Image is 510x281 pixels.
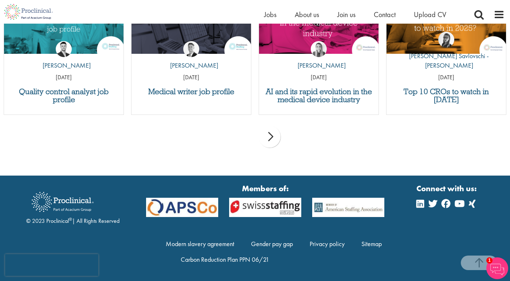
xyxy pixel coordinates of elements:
[132,73,251,82] p: [DATE]
[251,240,293,248] a: Gender pay gap
[292,61,346,70] p: [PERSON_NAME]
[387,51,506,70] p: [PERSON_NAME] Savlovschi - [PERSON_NAME]
[8,88,120,104] a: Quality control analyst job profile
[486,257,493,264] span: 1
[387,73,506,82] p: [DATE]
[37,41,91,74] a: Joshua Godden [PERSON_NAME]
[307,198,390,217] img: APSCo
[416,183,478,194] strong: Connect with us:
[183,41,199,57] img: George Watson
[56,41,72,57] img: Joshua Godden
[181,255,269,264] a: Carbon Reduction Plan PPN 06/21
[135,88,247,96] a: Medical writer job profile
[4,73,123,82] p: [DATE]
[311,41,327,57] img: Hannah Burke
[295,10,319,19] a: About us
[26,187,99,217] img: Proclinical Recruitment
[414,10,446,19] a: Upload CV
[141,198,224,217] img: APSCo
[438,32,454,48] img: Theodora Savlovschi - Wicks
[337,10,356,19] a: Join us
[259,73,378,82] p: [DATE]
[165,61,218,70] p: [PERSON_NAME]
[165,41,218,74] a: George Watson [PERSON_NAME]
[37,61,91,70] p: [PERSON_NAME]
[263,88,375,104] a: AI and its rapid evolution in the medical device industry
[224,198,307,217] img: APSCo
[292,41,346,74] a: Hannah Burke [PERSON_NAME]
[390,88,502,104] a: Top 10 CROs to watch in [DATE]
[264,10,276,19] a: Jobs
[310,240,345,248] a: Privacy policy
[259,126,280,148] div: next
[166,240,234,248] a: Modern slavery agreement
[69,216,72,222] sup: ®
[146,183,385,194] strong: Members of:
[486,257,508,279] img: Chatbot
[374,10,396,19] a: Contact
[361,240,382,248] a: Sitemap
[5,254,98,276] iframe: reCAPTCHA
[387,32,506,73] a: Theodora Savlovschi - Wicks [PERSON_NAME] Savlovschi - [PERSON_NAME]
[26,186,119,225] div: © 2023 Proclinical | All Rights Reserved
